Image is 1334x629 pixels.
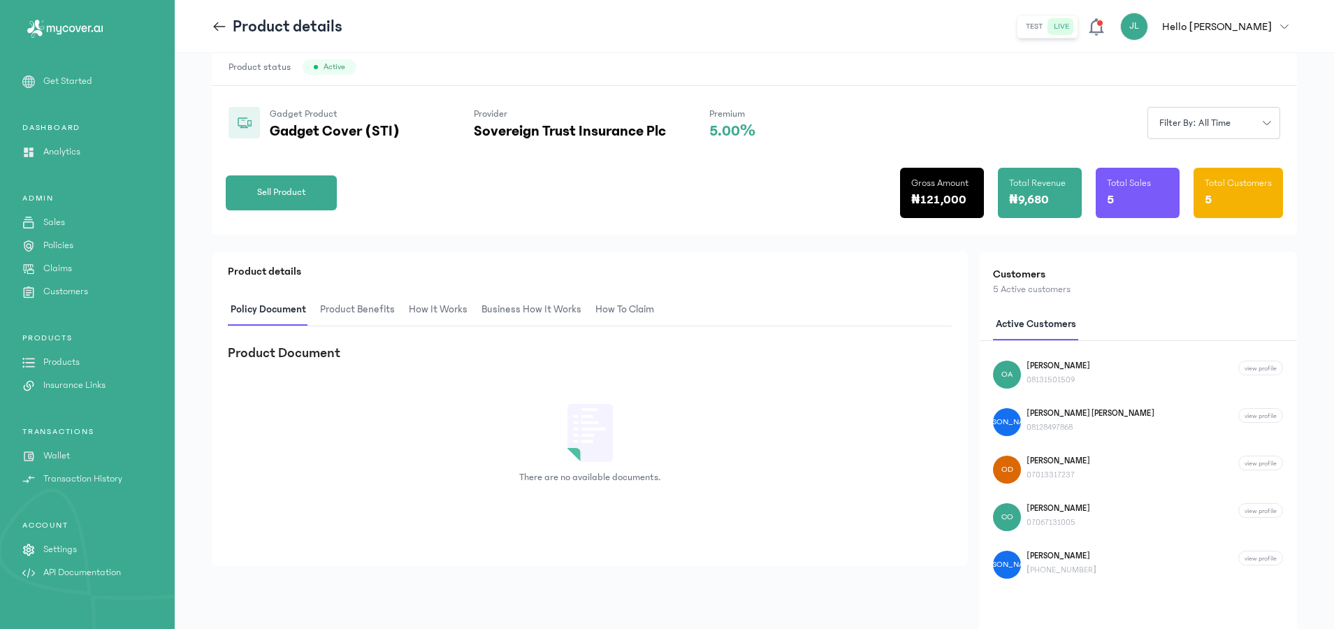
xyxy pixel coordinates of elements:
p: Product details [233,15,342,38]
p: Hello [PERSON_NAME] [1162,18,1272,35]
p: Sovereign Trust Insurance Plc [474,123,666,140]
button: Active customers [993,308,1087,341]
span: Sell Product [257,185,306,200]
p: [PHONE_NUMBER] [1027,565,1096,576]
p: Policies [43,238,73,253]
p: 5.00% [709,123,755,140]
button: JLHello [PERSON_NAME] [1120,13,1297,41]
p: Customers [43,284,88,299]
span: How to claim [593,294,657,326]
div: CO [993,503,1021,531]
p: Gadget Cover (STI) [270,123,430,140]
span: Filter by: all time [1151,116,1239,131]
p: 08128497868 [1027,422,1154,433]
p: 5 Active customers [993,282,1283,297]
a: view profile [1238,456,1283,470]
p: [PERSON_NAME] [1027,503,1089,514]
a: view profile [1238,361,1283,375]
a: view profile [1238,503,1283,518]
button: Sell Product [226,175,337,210]
button: Business How It Works [479,294,593,326]
div: [PERSON_NAME] [993,408,1021,436]
p: Insurance Links [43,378,106,393]
p: 5 [1205,190,1212,210]
p: [PERSON_NAME] [PERSON_NAME] [1027,408,1154,419]
span: Premium [709,108,745,120]
p: 07013317237 [1027,470,1089,481]
button: Policy Document [228,294,317,326]
p: 5 [1107,190,1114,210]
span: Policy Document [228,294,309,326]
h3: Product Document [228,343,340,363]
p: Settings [43,542,77,557]
p: Wallet [43,449,70,463]
span: Provider [474,108,507,120]
p: Claims [43,261,72,276]
p: Total Customers [1205,176,1272,190]
span: Business How It Works [479,294,584,326]
p: Total Revenue [1009,176,1066,190]
p: Transaction History [43,472,122,486]
p: ₦121,000 [911,190,966,210]
p: Get Started [43,74,92,89]
div: OD [993,456,1021,484]
button: How It Works [406,294,479,326]
div: [PERSON_NAME] [993,551,1021,579]
button: Product Benefits [317,294,406,326]
button: Filter by: all time [1147,107,1280,139]
button: test [1020,18,1048,35]
button: How to claim [593,294,665,326]
p: 08131501509 [1027,375,1089,386]
p: [PERSON_NAME] [1027,551,1096,562]
p: Analytics [43,145,80,159]
p: [PERSON_NAME] [1027,456,1089,467]
p: API Documentation [43,565,121,580]
button: live [1048,18,1075,35]
span: Active [324,62,345,73]
h2: Customers [993,266,1283,282]
p: Sales [43,215,65,230]
span: Gadget Product [270,108,338,120]
p: [PERSON_NAME] [1027,361,1089,372]
a: view profile [1238,551,1283,565]
p: Total Sales [1107,176,1151,190]
div: JL [1120,13,1148,41]
span: Product status [229,60,291,74]
p: Product details [228,263,952,280]
p: There are no available documents. [519,470,660,484]
p: Products [43,355,80,370]
div: OA [993,361,1021,389]
a: view profile [1238,408,1283,423]
p: 07067131005 [1027,517,1089,528]
span: How It Works [406,294,470,326]
p: Gross Amount [911,176,969,190]
span: Product Benefits [317,294,398,326]
p: ₦9,680 [1009,190,1049,210]
span: Active customers [993,308,1079,341]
